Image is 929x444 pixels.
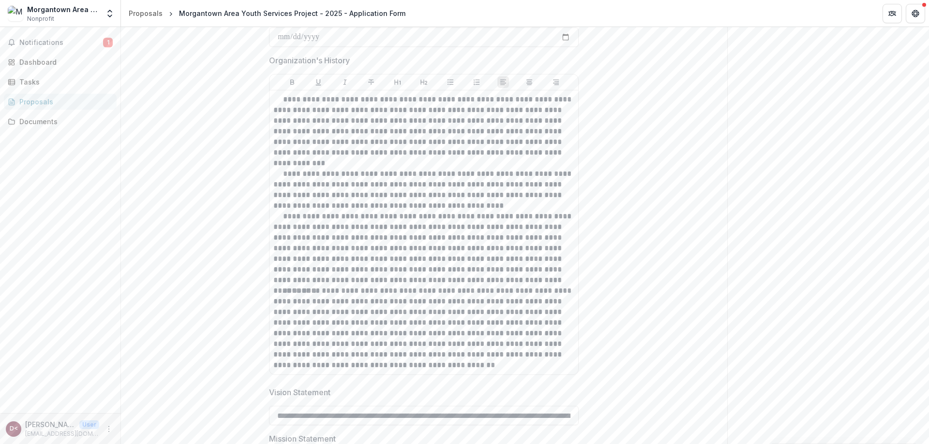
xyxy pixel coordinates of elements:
[19,39,103,47] span: Notifications
[365,76,377,88] button: Strike
[4,54,117,70] a: Dashboard
[286,76,298,88] button: Bold
[8,6,23,21] img: Morgantown Area Youth Services Project
[27,4,99,14] div: Morgantown Area Youth Services Project
[179,8,405,18] div: Morgantown Area Youth Services Project - 2025 - Application Form
[25,419,75,430] p: [PERSON_NAME] <[EMAIL_ADDRESS][DOMAIN_NAME]>
[25,430,99,438] p: [EMAIL_ADDRESS][DOMAIN_NAME]
[19,97,109,107] div: Proposals
[4,35,117,50] button: Notifications1
[392,76,404,88] button: Heading 1
[883,4,902,23] button: Partners
[19,57,109,67] div: Dashboard
[497,76,509,88] button: Align Left
[550,76,562,88] button: Align Right
[269,387,330,398] p: Vision Statement
[103,423,115,435] button: More
[269,55,350,66] p: Organization's History
[125,6,409,20] nav: breadcrumb
[471,76,482,88] button: Ordered List
[103,4,117,23] button: Open entity switcher
[10,426,18,432] div: Danny Trejo <maysp160@gmail.com>
[418,76,430,88] button: Heading 2
[339,76,351,88] button: Italicize
[129,8,163,18] div: Proposals
[19,116,109,127] div: Documents
[103,38,113,47] span: 1
[27,14,54,23] span: Nonprofit
[4,74,117,90] a: Tasks
[906,4,925,23] button: Get Help
[4,94,117,110] a: Proposals
[313,76,324,88] button: Underline
[524,76,535,88] button: Align Center
[4,114,117,129] a: Documents
[19,77,109,87] div: Tasks
[445,76,456,88] button: Bullet List
[125,6,166,20] a: Proposals
[79,420,99,429] p: User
